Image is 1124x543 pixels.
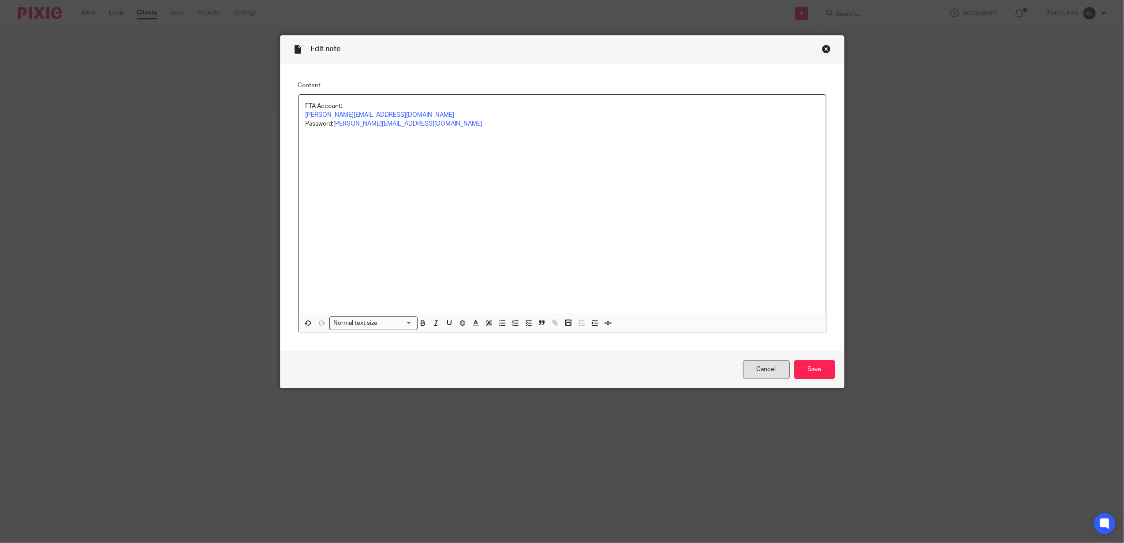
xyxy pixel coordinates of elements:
[329,316,418,330] div: Search for option
[311,45,341,52] span: Edit note
[332,319,380,328] span: Normal text size
[743,360,790,379] a: Cancel
[306,119,819,128] p: Password:
[306,102,819,111] p: FTA Account:
[380,319,412,328] input: Search for option
[822,45,831,53] div: Close this dialog window
[306,112,455,118] a: [PERSON_NAME][EMAIL_ADDRESS][DOMAIN_NAME]
[334,121,483,127] a: [PERSON_NAME][EMAIL_ADDRESS][DOMAIN_NAME]
[298,81,826,90] label: Content
[794,360,835,379] input: Save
